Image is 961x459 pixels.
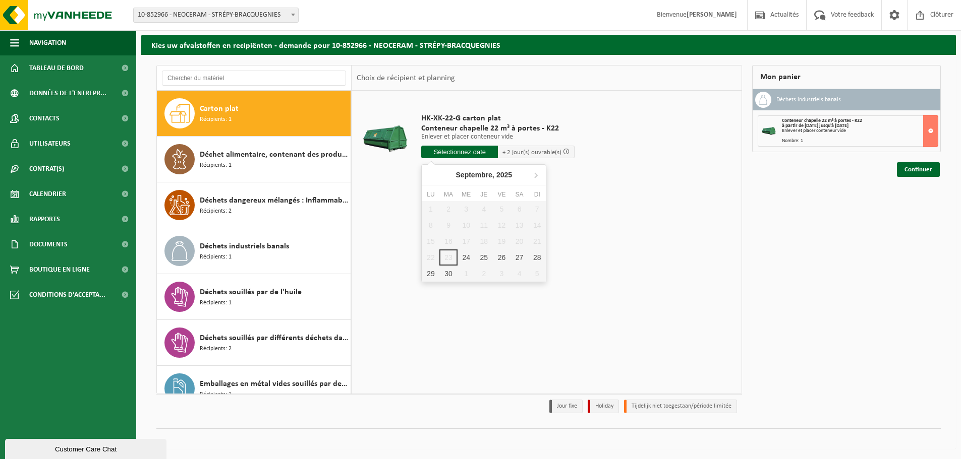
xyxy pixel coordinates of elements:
[200,194,348,207] span: Déchets dangereux mélangés : Inflammable - Corrosif
[29,55,84,81] span: Tableau de bord
[200,344,232,354] span: Récipients: 2
[200,103,239,115] span: Carton plat
[458,266,475,282] div: 1
[29,156,64,181] span: Contrat(s)
[549,400,583,413] li: Jour fixe
[439,189,457,200] div: Ma
[511,189,528,200] div: Sa
[421,134,575,141] p: Enlever et placer conteneur vide
[421,123,575,134] span: Conteneur chapelle 22 m³ à portes - K22
[528,249,546,266] div: 28
[782,123,849,128] strong: à partir de [DATE] jusqu'à [DATE]
[29,232,68,257] span: Documents
[29,257,90,282] span: Boutique en ligne
[422,189,439,200] div: Lu
[157,366,351,412] button: Emballages en métal vides souillés par des substances dangereuses Récipients: 1
[782,139,938,144] div: Nombre: 1
[511,249,528,266] div: 27
[200,332,348,344] span: Déchets souillés par différents déchets dangereux
[439,266,457,282] div: 30
[157,228,351,274] button: Déchets industriels banals Récipients: 1
[493,249,511,266] div: 26
[200,161,232,170] span: Récipients: 1
[157,182,351,228] button: Déchets dangereux mélangés : Inflammable - Corrosif Récipients: 2
[29,131,71,156] span: Utilisateurs
[133,8,299,23] span: 10-852966 - NEOCERAM - STRÉPY-BRACQUEGNIES
[496,171,512,178] i: 2025
[157,137,351,182] button: Déchet alimentaire, contenant des produits d'origine animale, non emballé, catégorie 3 Récipients: 1
[29,106,60,131] span: Contacts
[29,181,66,207] span: Calendrier
[352,65,460,91] div: Choix de récipient et planning
[458,189,475,200] div: Me
[29,282,105,307] span: Conditions d'accepta...
[511,266,528,282] div: 4
[475,266,493,282] div: 2
[624,400,737,413] li: Tijdelijk niet toegestaan/période limitée
[422,266,439,282] div: 29
[200,115,232,124] span: Récipients: 1
[5,437,168,459] iframe: chat widget
[502,149,561,156] span: + 2 jour(s) ouvrable(s)
[475,189,493,200] div: Je
[157,91,351,137] button: Carton plat Récipients: 1
[200,298,232,308] span: Récipients: 1
[29,81,106,106] span: Données de l'entrepr...
[200,207,232,216] span: Récipients: 2
[493,189,511,200] div: Ve
[528,266,546,282] div: 5
[200,378,348,390] span: Emballages en métal vides souillés par des substances dangereuses
[200,252,232,262] span: Récipients: 1
[162,71,346,86] input: Chercher du matériel
[452,167,517,183] div: Septembre,
[200,286,302,298] span: Déchets souillés par de l'huile
[421,113,575,123] span: HK-XK-22-G carton plat
[141,35,956,54] h2: Kies uw afvalstoffen en recipiënten - demande pour 10-852966 - NEOCERAM - STRÉPY-BRACQUEGNIES
[493,266,511,282] div: 3
[528,189,546,200] div: Di
[782,128,938,134] div: Enlever et placer conteneur vide
[782,118,862,123] span: Conteneur chapelle 22 m³ à portes - K22
[588,400,619,413] li: Holiday
[200,240,289,252] span: Déchets industriels banals
[157,274,351,320] button: Déchets souillés par de l'huile Récipients: 1
[200,149,348,161] span: Déchet alimentaire, contenant des produits d'origine animale, non emballé, catégorie 3
[134,8,298,22] span: 10-852966 - NEOCERAM - STRÉPY-BRACQUEGNIES
[421,146,498,158] input: Sélectionnez date
[897,162,940,177] a: Continuer
[200,390,232,400] span: Récipients: 1
[776,92,841,108] h3: Déchets industriels banals
[752,65,941,89] div: Mon panier
[687,11,737,19] strong: [PERSON_NAME]
[458,249,475,266] div: 24
[29,207,60,232] span: Rapports
[475,249,493,266] div: 25
[157,320,351,366] button: Déchets souillés par différents déchets dangereux Récipients: 2
[29,30,66,55] span: Navigation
